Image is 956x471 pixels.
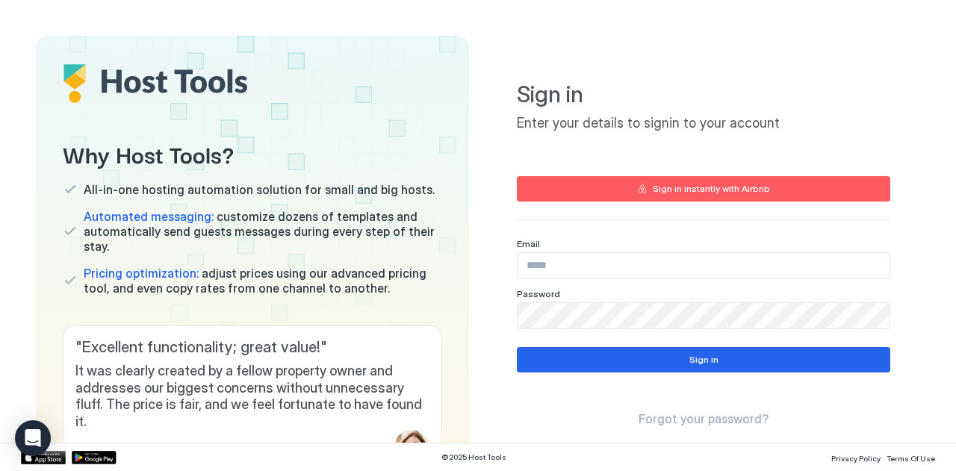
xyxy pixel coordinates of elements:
span: Enter your details to signin to your account [517,115,890,132]
button: Sign in [517,347,890,372]
span: " Excellent functionality; great value! " [75,338,429,357]
a: Google Play Store [72,451,117,464]
span: Privacy Policy [831,454,881,463]
div: Sign in [689,353,718,366]
span: Why Host Tools? [63,137,442,170]
div: Open Intercom Messenger [15,420,51,456]
span: Sign in [517,81,890,109]
button: Sign in instantly with Airbnb [517,176,890,202]
span: adjust prices using our advanced pricing tool, and even copy rates from one channel to another. [84,266,442,296]
a: Forgot your password? [639,411,769,427]
span: © 2025 Host Tools [441,452,506,462]
input: Input Field [518,303,890,328]
a: Terms Of Use [887,449,935,465]
span: All-in-one hosting automation solution for small and big hosts. [84,182,435,197]
a: App Store [21,451,66,464]
span: Automated messaging: [84,209,214,224]
span: Pricing optimization: [84,266,199,281]
span: Terms Of Use [887,454,935,463]
a: Privacy Policy [831,449,881,465]
span: Forgot your password? [639,411,769,426]
div: profile [394,430,429,466]
span: customize dozens of templates and automatically send guests messages during every step of their s... [84,209,442,254]
input: Input Field [518,253,890,278]
span: Password [517,288,560,299]
div: Sign in instantly with Airbnb [653,182,770,196]
span: It was clearly created by a fellow property owner and addresses our biggest concerns without unne... [75,363,429,430]
span: Email [517,238,540,249]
